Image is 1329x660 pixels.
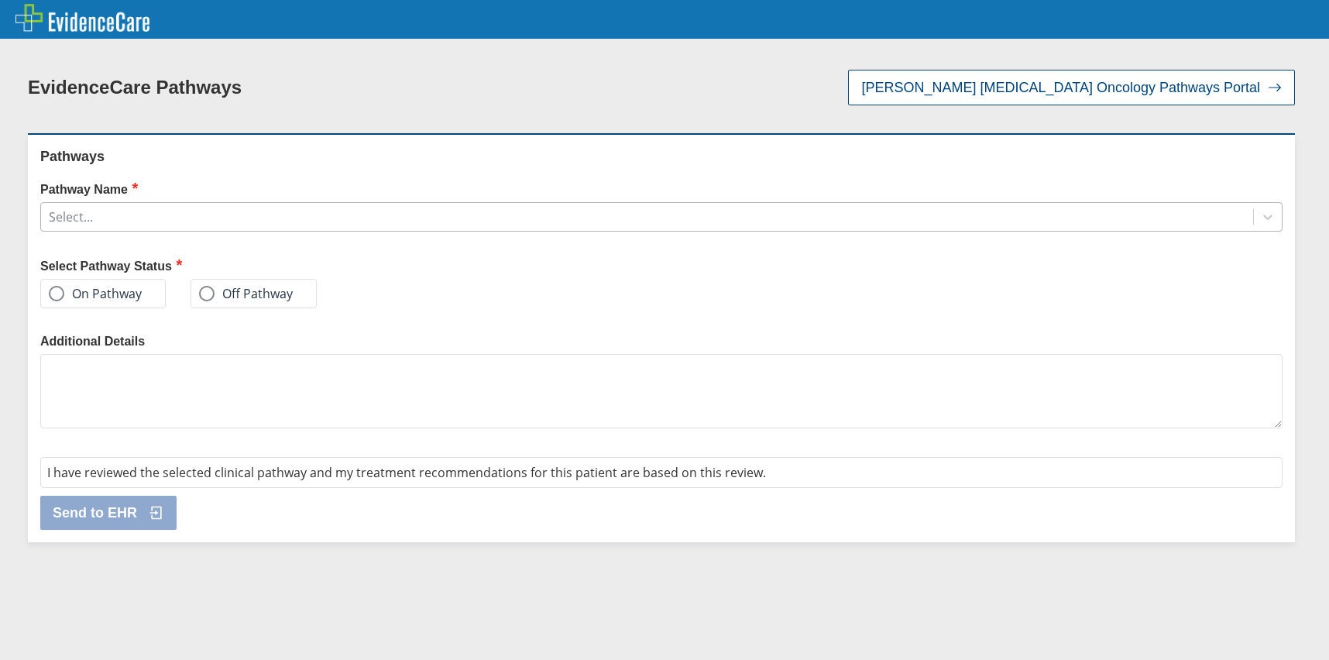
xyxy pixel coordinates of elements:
[28,76,263,99] h2: EvidenceCare Pathways
[822,78,1260,97] span: [PERSON_NAME] [MEDICAL_DATA] Oncology Pathways Portal
[40,180,1283,198] label: Pathway Name
[53,502,143,521] span: Send to EHR
[40,332,1283,349] label: Additional Details
[809,70,1295,105] button: [PERSON_NAME] [MEDICAL_DATA] Oncology Pathways Portal
[40,494,182,528] button: Send to EHR
[49,284,142,300] label: On Pathway
[40,147,1283,166] h2: Pathways
[47,462,766,480] span: I have reviewed the selected clinical pathway and my treatment recommendations for this patient a...
[15,4,149,32] img: EvidenceCare
[199,284,293,300] label: Off Pathway
[40,256,655,273] h2: Select Pathway Status
[49,208,93,225] div: Select...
